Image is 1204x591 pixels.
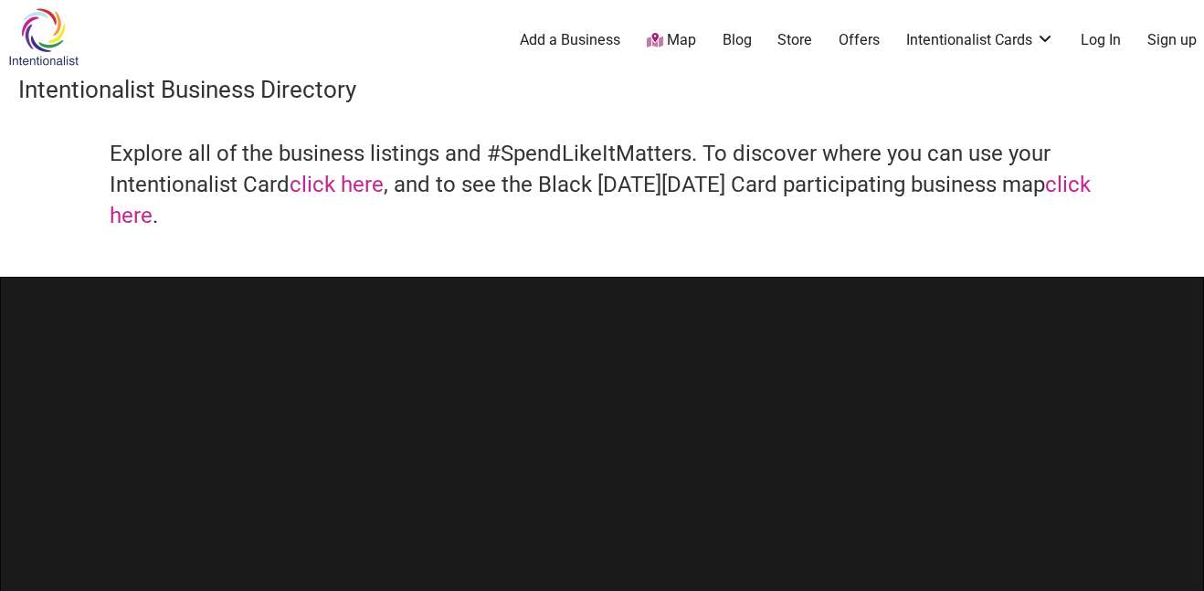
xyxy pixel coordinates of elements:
a: Store [777,30,812,50]
a: Offers [839,30,880,50]
a: click here [290,172,384,197]
a: Map [647,30,696,51]
h3: Intentionalist Business Directory [18,73,1186,106]
a: Intentionalist Cards [906,30,1054,50]
h4: Explore all of the business listings and #SpendLikeItMatters. To discover where you can use your ... [110,139,1094,231]
a: Blog [723,30,752,50]
a: click here [110,172,1091,228]
a: Add a Business [520,30,620,50]
a: Log In [1081,30,1121,50]
a: Sign up [1147,30,1197,50]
